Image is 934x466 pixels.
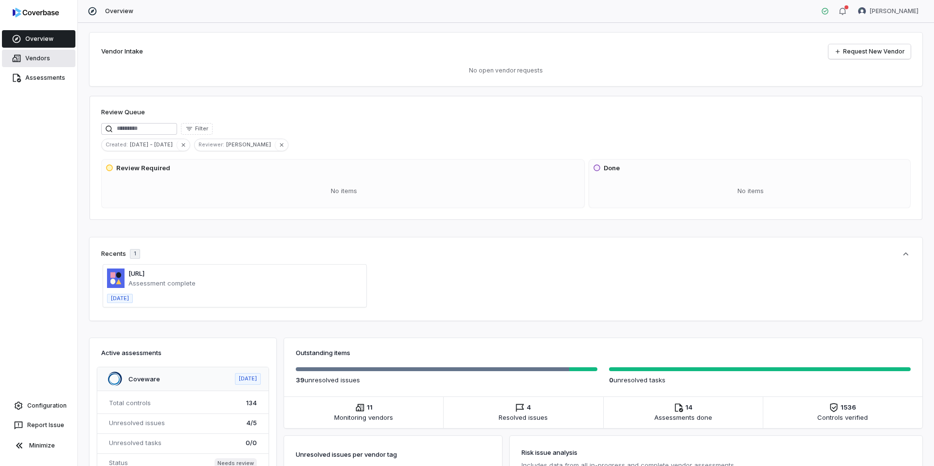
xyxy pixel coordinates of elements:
h2: Vendor Intake [101,47,143,56]
span: Resolved issues [499,412,548,422]
span: Assessments done [654,412,712,422]
span: Created : [102,140,130,149]
img: Kim Kambarami avatar [858,7,866,15]
a: Coveware [128,375,160,383]
span: 39 [296,376,305,384]
button: Filter [181,123,213,135]
h3: Review Required [116,163,170,173]
span: Overview [105,7,133,15]
span: 1 [134,250,136,257]
span: [PERSON_NAME] [226,140,275,149]
h3: Risk issue analysis [521,448,911,457]
span: 11 [367,403,373,412]
span: Filter [195,125,208,132]
span: 4 [527,403,531,412]
span: 0 [609,376,613,384]
span: 1536 [841,403,856,412]
h1: Review Queue [101,108,145,117]
p: unresolved issue s [296,375,597,385]
a: Overview [2,30,75,48]
a: Request New Vendor [828,44,911,59]
button: Kim Kambarami avatar[PERSON_NAME] [852,4,924,18]
h3: Outstanding items [296,348,911,358]
p: Unresolved issues per vendor tag [296,448,397,461]
p: unresolved task s [609,375,911,385]
h3: Done [604,163,620,173]
span: [PERSON_NAME] [870,7,918,15]
div: No items [106,179,582,204]
a: Assessments [2,69,75,87]
button: Report Issue [4,416,73,434]
p: No open vendor requests [101,67,911,74]
span: Controls verified [817,412,868,422]
button: Recents1 [101,249,911,259]
h3: Active assessments [101,348,265,358]
div: Recents [101,249,140,259]
span: Reviewer : [195,140,226,149]
button: Minimize [4,436,73,455]
a: Vendors [2,50,75,67]
div: No items [593,179,908,204]
a: [URL] [128,269,144,277]
a: Configuration [4,397,73,414]
span: Monitoring vendors [334,412,393,422]
span: 14 [685,403,693,412]
img: logo-D7KZi-bG.svg [13,8,59,18]
span: [DATE] - [DATE] [130,140,177,149]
